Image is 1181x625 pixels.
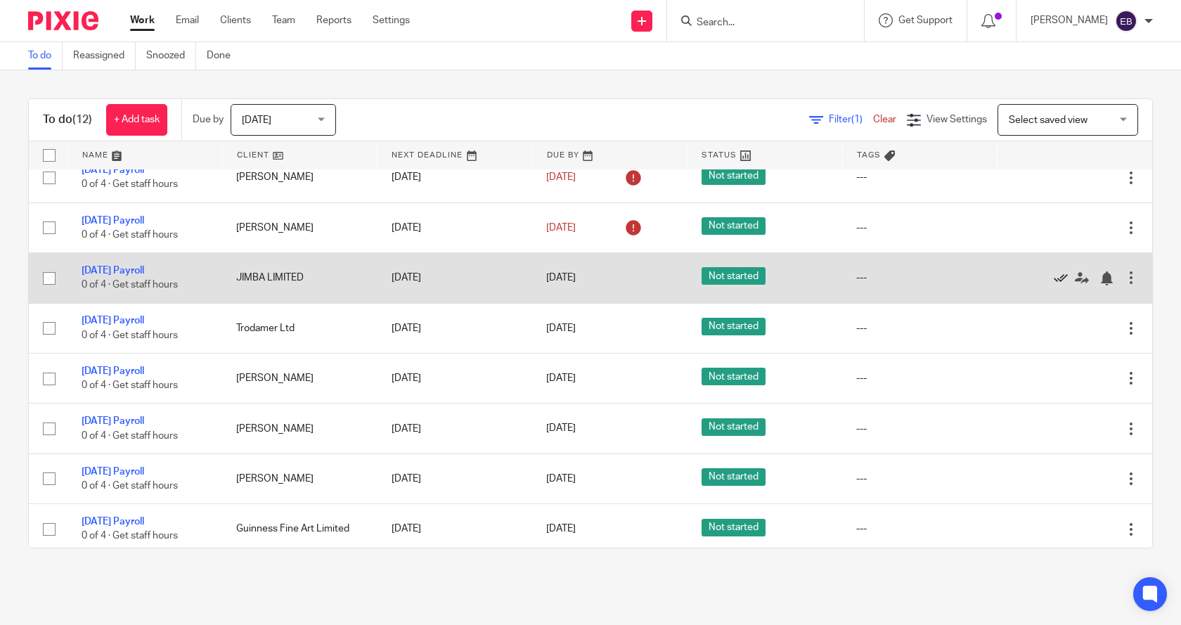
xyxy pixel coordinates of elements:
span: [DATE] [546,223,576,233]
a: Team [272,13,295,27]
a: Work [130,13,155,27]
td: [DATE] [377,504,532,554]
a: [DATE] Payroll [82,165,144,175]
td: [DATE] [377,354,532,404]
span: [DATE] [546,424,576,434]
div: --- [856,271,983,285]
p: [PERSON_NAME] [1031,13,1108,27]
a: [DATE] Payroll [82,366,144,376]
td: Trodamer Ltd [222,303,377,353]
td: [PERSON_NAME] [222,202,377,252]
span: [DATE] [242,115,271,125]
a: Reassigned [73,42,136,70]
td: [DATE] [377,253,532,303]
td: Guinness Fine Art Limited [222,504,377,554]
span: View Settings [927,115,987,124]
span: (12) [72,114,92,125]
span: Not started [702,519,766,536]
a: Reports [316,13,351,27]
span: [DATE] [546,524,576,534]
span: [DATE] [546,273,576,283]
a: [DATE] Payroll [82,316,144,326]
div: --- [856,170,983,184]
td: [DATE] [377,404,532,453]
a: Clear [873,115,896,124]
a: + Add task [106,104,167,136]
span: 0 of 4 · Get staff hours [82,531,178,541]
td: [PERSON_NAME] [222,354,377,404]
a: Snoozed [146,42,196,70]
a: [DATE] Payroll [82,467,144,477]
a: To do [28,42,63,70]
h1: To do [43,112,92,127]
div: --- [856,371,983,385]
td: [DATE] [377,303,532,353]
span: 0 of 4 · Get staff hours [82,481,178,491]
p: Due by [193,112,224,127]
img: Pixie [28,11,98,30]
td: [DATE] [377,453,532,503]
td: [DATE] [377,153,532,202]
span: [DATE] [546,373,576,383]
span: Filter [829,115,873,124]
span: Not started [702,167,766,185]
span: 0 of 4 · Get staff hours [82,230,178,240]
span: [DATE] [546,172,576,182]
span: [DATE] [546,323,576,333]
a: Email [176,13,199,27]
span: 0 of 4 · Get staff hours [82,380,178,390]
div: --- [856,422,983,436]
span: [DATE] [546,474,576,484]
span: Not started [702,318,766,335]
a: Settings [373,13,410,27]
a: Mark as done [1054,271,1075,285]
td: [PERSON_NAME] [222,453,377,503]
span: Tags [857,151,881,159]
span: Get Support [898,15,953,25]
span: Not started [702,217,766,235]
a: [DATE] Payroll [82,517,144,527]
div: --- [856,221,983,235]
span: Select saved view [1009,115,1088,125]
span: Not started [702,418,766,436]
a: Clients [220,13,251,27]
a: [DATE] Payroll [82,416,144,426]
span: 0 of 4 · Get staff hours [82,180,178,190]
td: [PERSON_NAME] [222,404,377,453]
div: --- [856,522,983,536]
span: Not started [702,267,766,285]
span: 0 of 4 · Get staff hours [82,330,178,340]
td: [PERSON_NAME] [222,153,377,202]
img: svg%3E [1115,10,1137,32]
div: --- [856,321,983,335]
a: Done [207,42,241,70]
span: Not started [702,468,766,486]
td: [DATE] [377,202,532,252]
a: [DATE] Payroll [82,216,144,226]
span: Not started [702,368,766,385]
div: --- [856,472,983,486]
span: 0 of 4 · Get staff hours [82,431,178,441]
a: [DATE] Payroll [82,266,144,276]
input: Search [695,17,822,30]
span: (1) [851,115,863,124]
td: JIMBA LIMITED [222,253,377,303]
span: 0 of 4 · Get staff hours [82,281,178,290]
